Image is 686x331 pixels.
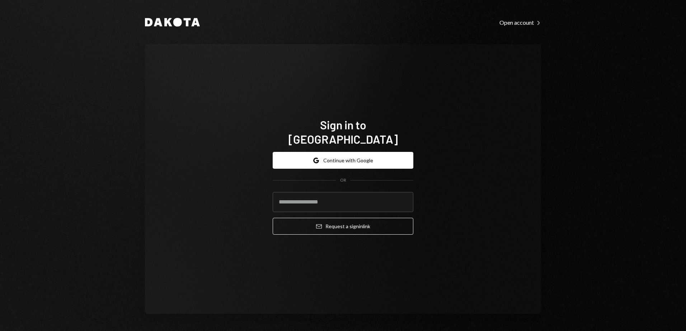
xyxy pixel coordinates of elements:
[273,218,413,235] button: Request a signinlink
[273,152,413,169] button: Continue with Google
[499,19,541,26] div: Open account
[499,18,541,26] a: Open account
[273,117,413,146] h1: Sign in to [GEOGRAPHIC_DATA]
[340,177,346,183] div: OR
